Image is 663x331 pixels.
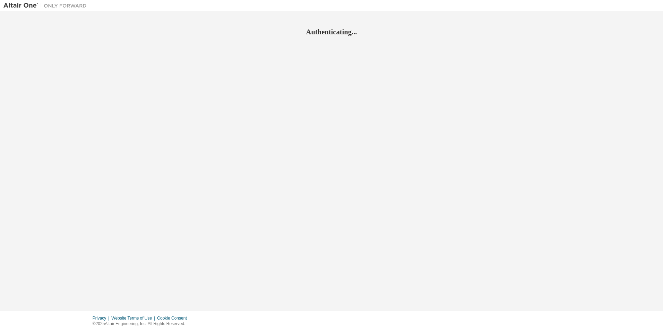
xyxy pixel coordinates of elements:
p: © 2025 Altair Engineering, Inc. All Rights Reserved. [93,321,191,327]
img: Altair One [3,2,90,9]
div: Cookie Consent [157,315,191,321]
div: Privacy [93,315,111,321]
div: Website Terms of Use [111,315,157,321]
h2: Authenticating... [3,27,660,36]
